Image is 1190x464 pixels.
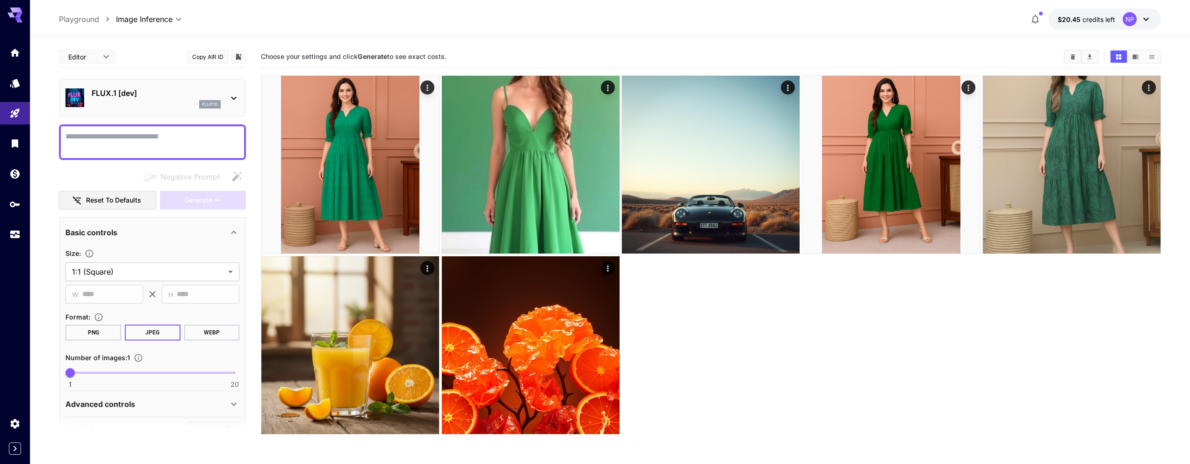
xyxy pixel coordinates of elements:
[442,256,620,434] img: Z
[9,77,21,89] div: Models
[72,289,79,300] span: W
[65,325,121,341] button: PNG
[59,14,116,25] nav: breadcrumb
[65,313,90,321] span: Format :
[9,442,21,455] button: Expand sidebar
[9,47,21,58] div: Home
[601,261,615,275] div: Actions
[59,14,99,25] a: Playground
[59,191,156,210] button: Reset to defaults
[802,76,980,254] img: 2Q==
[92,87,221,99] p: FLUX.1 [dev]
[1082,15,1115,23] span: credits left
[1111,51,1127,63] button: Show media in grid view
[442,76,620,254] img: fQOBTBq9b7ZUoqvgAD6aiRc4AA=
[1143,419,1190,464] iframe: Chat Widget
[1082,51,1098,63] button: Download All
[261,76,439,254] img: Z
[1064,50,1099,64] div: Clear AllDownload All
[1127,51,1144,63] button: Show media in video view
[261,52,447,60] span: Choose your settings and click to see exact costs.
[69,380,72,389] span: 1
[1065,51,1081,63] button: Clear All
[358,52,387,60] b: Generate
[420,80,434,94] div: Actions
[9,108,21,119] div: Playground
[65,227,117,238] p: Basic controls
[65,249,81,257] span: Size :
[202,101,218,108] p: flux1d
[160,171,220,182] span: Negative Prompt
[90,312,107,322] button: Choose the file format for the output image.
[125,325,180,341] button: JPEG
[961,80,975,94] div: Actions
[65,354,130,362] span: Number of images : 1
[65,399,135,410] p: Advanced controls
[1058,15,1082,23] span: $20.45
[9,168,21,180] div: Wallet
[234,51,243,62] button: Add to library
[1144,51,1160,63] button: Show media in list view
[65,393,239,415] div: Advanced controls
[983,76,1161,254] img: Z
[1142,80,1156,94] div: Actions
[130,353,147,362] button: Specify how many images to generate in a single request. Each image generation will be charged se...
[9,229,21,240] div: Usage
[9,138,21,149] div: Library
[1123,12,1137,26] div: NP
[231,380,239,389] span: 20
[622,76,800,254] img: 9k=
[184,325,239,341] button: WEBP
[420,261,434,275] div: Actions
[261,256,439,434] img: Z
[9,418,21,429] div: Settings
[9,198,21,210] div: API Keys
[1110,50,1161,64] div: Show media in grid viewShow media in video viewShow media in list view
[116,14,173,25] span: Image Inference
[187,50,229,64] button: Copy AIR ID
[65,221,239,244] div: Basic controls
[68,52,97,62] span: Editor
[601,80,615,94] div: Actions
[781,80,795,94] div: Actions
[142,171,227,182] span: Negative prompts are not compatible with the selected model.
[65,84,239,112] div: FLUX.1 [dev]flux1d
[72,266,224,277] span: 1:1 (Square)
[1048,8,1161,30] button: $20.447NP
[168,289,173,300] span: H
[1058,14,1115,24] div: $20.447
[81,249,98,258] button: Adjust the dimensions of the generated image by specifying its width and height in pixels, or sel...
